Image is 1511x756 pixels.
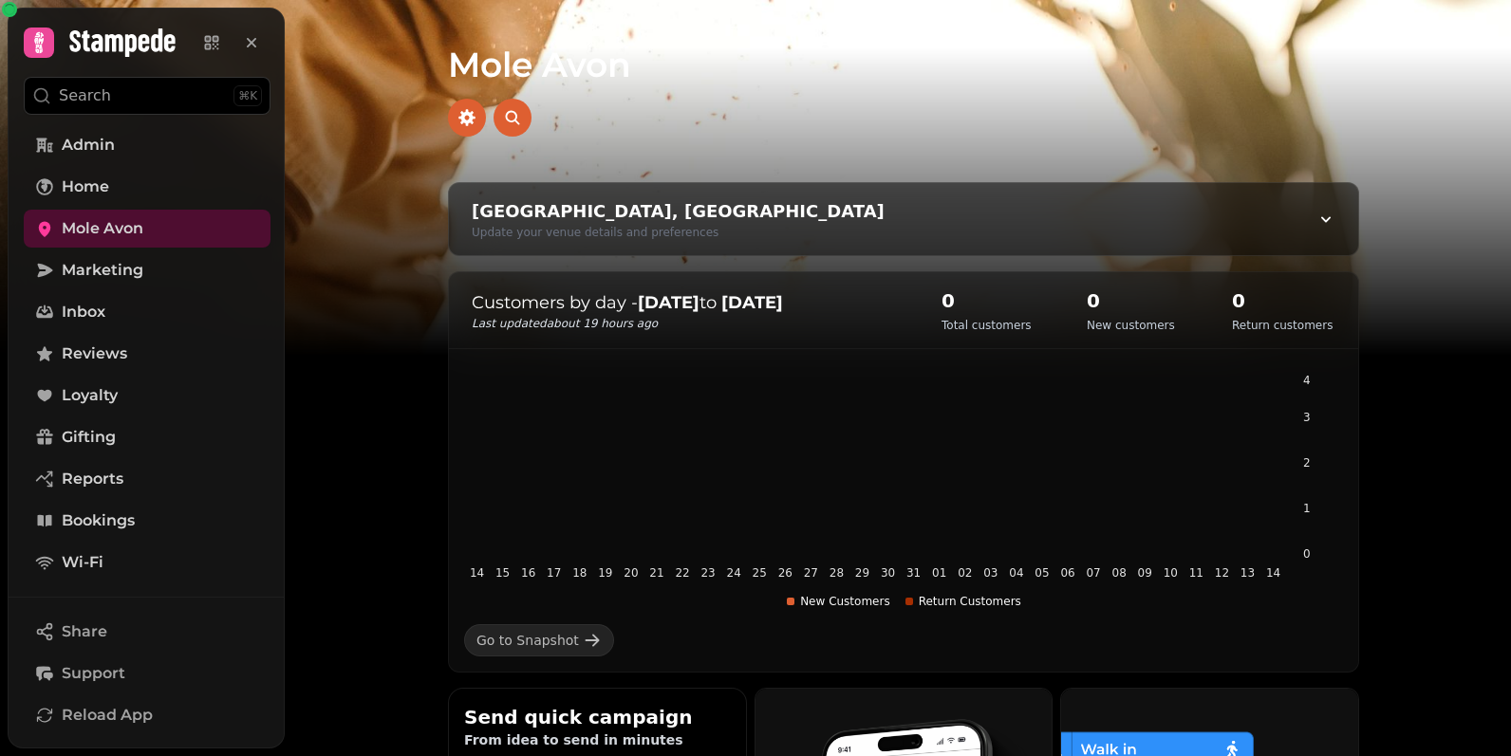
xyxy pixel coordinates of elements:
p: Return customers [1232,318,1333,333]
a: Home [24,168,270,206]
div: [GEOGRAPHIC_DATA], [GEOGRAPHIC_DATA] [472,198,885,225]
tspan: 16 [521,566,535,580]
a: Wi-Fi [24,544,270,581]
button: Support [24,655,270,692]
span: Gifting [62,426,116,449]
a: Loyalty [24,377,270,415]
p: Last updated about 19 hours ago [472,316,904,331]
strong: [DATE] [638,292,700,313]
a: Reviews [24,335,270,373]
tspan: 3 [1303,411,1311,424]
p: Search [59,84,111,107]
span: Reports [62,468,123,490]
tspan: 25 [753,566,767,580]
tspan: 20 [624,566,638,580]
button: Reload App [24,696,270,734]
h2: 0 [1232,287,1333,314]
span: Inbox [62,301,105,323]
tspan: 06 [1060,566,1074,580]
tspan: 18 [572,566,587,580]
span: Bookings [62,509,135,532]
tspan: 0 [1303,547,1311,561]
span: Share [62,620,107,643]
div: New Customers [787,594,890,609]
a: Gifting [24,418,270,456]
tspan: 26 [778,566,793,580]
span: Mole Avon [62,217,143,240]
span: Admin [62,134,115,157]
tspan: 22 [675,566,689,580]
div: ⌘K [233,85,262,106]
span: Reviews [62,342,127,365]
tspan: 2 [1303,456,1311,470]
tspan: 27 [804,566,818,580]
span: Wi-Fi [62,551,103,574]
tspan: 13 [1241,566,1255,580]
tspan: 09 [1138,566,1152,580]
h2: 0 [942,287,1032,314]
tspan: 28 [830,566,844,580]
span: Support [62,662,125,685]
button: Share [24,613,270,651]
a: Mole Avon [24,210,270,248]
p: From idea to send in minutes [464,730,731,749]
h2: 0 [1087,287,1175,314]
div: Return Customers [905,594,1021,609]
tspan: 11 [1189,566,1203,580]
tspan: 01 [932,566,946,580]
a: Inbox [24,293,270,331]
div: Update your venue details and preferences [472,225,885,240]
span: Home [62,175,109,198]
p: Customers by day - to [472,289,904,316]
tspan: 31 [906,566,921,580]
tspan: 24 [727,566,741,580]
span: Loyalty [62,384,118,407]
a: Bookings [24,502,270,540]
p: Total customers [942,318,1032,333]
tspan: 1 [1303,502,1311,515]
tspan: 17 [547,566,561,580]
h2: Send quick campaign [464,704,731,730]
a: Admin [24,126,270,164]
tspan: 07 [1086,566,1100,580]
tspan: 15 [495,566,510,580]
tspan: 29 [855,566,869,580]
strong: [DATE] [721,292,783,313]
tspan: 05 [1035,566,1049,580]
tspan: 10 [1164,566,1178,580]
span: Marketing [62,259,143,282]
a: Marketing [24,251,270,289]
div: Go to Snapshot [476,631,579,650]
span: Reload App [62,704,153,727]
tspan: 30 [881,566,895,580]
a: Reports [24,460,270,498]
button: Search⌘K [24,77,270,115]
tspan: 04 [1009,566,1023,580]
tspan: 14 [470,566,484,580]
tspan: 02 [958,566,972,580]
tspan: 12 [1215,566,1229,580]
tspan: 08 [1112,566,1127,580]
a: Go to Snapshot [464,624,614,656]
tspan: 03 [983,566,998,580]
tspan: 23 [700,566,715,580]
tspan: 14 [1266,566,1280,580]
tspan: 4 [1303,374,1311,387]
tspan: 19 [598,566,612,580]
tspan: 21 [649,566,663,580]
p: New customers [1087,318,1175,333]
